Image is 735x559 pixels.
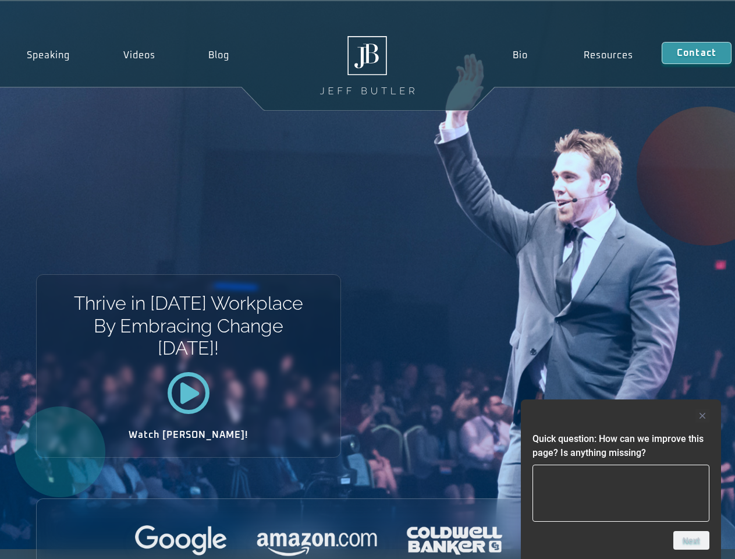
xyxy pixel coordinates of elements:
[484,42,661,69] nav: Menu
[182,42,256,69] a: Blog
[484,42,556,69] a: Bio
[532,409,709,550] div: Quick question: How can we improve this page? Is anything missing?
[97,42,182,69] a: Videos
[77,430,300,440] h2: Watch [PERSON_NAME]!
[532,465,709,522] textarea: Quick question: How can we improve this page? Is anything missing?
[556,42,662,69] a: Resources
[662,42,732,64] a: Contact
[73,292,304,359] h1: Thrive in [DATE] Workplace By Embracing Change [DATE]!
[673,531,709,550] button: Next question
[695,409,709,423] button: Hide survey
[532,432,709,460] h2: Quick question: How can we improve this page? Is anything missing?
[677,48,716,58] span: Contact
